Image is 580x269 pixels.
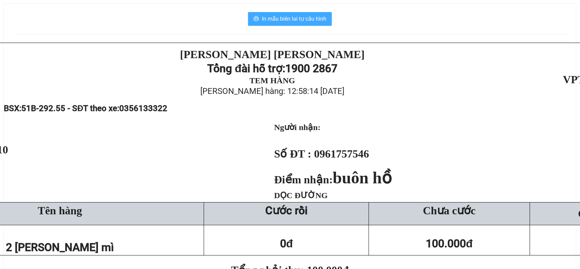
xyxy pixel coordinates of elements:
strong: Tổng đài hỗ trợ: [207,62,285,75]
span: BSX: [4,104,167,113]
span: 0961757546 [314,148,369,160]
span: In mẫu biên lai tự cấu hình [262,14,326,23]
span: Chưa cước [423,204,476,217]
span: 0đ [280,237,293,250]
span: 100.000đ [426,237,473,250]
strong: [PERSON_NAME] [PERSON_NAME] [180,48,365,61]
span: [PERSON_NAME] hàng: 12:58:14 [DATE] [200,86,344,96]
span: DỌC ĐƯỜNG [274,191,328,200]
strong: Người nhận: [274,123,321,132]
span: 2 [PERSON_NAME] mì [6,241,114,254]
span: printer [254,16,259,22]
strong: TEM HÀNG [249,76,295,85]
span: 0356133322 [120,104,168,113]
button: printerIn mẫu biên lai tự cấu hình [248,12,332,26]
strong: Điểm nhận: [274,173,392,186]
strong: 1900 2867 [285,62,337,75]
span: buôn hồ [333,169,392,187]
strong: Cước rồi [265,204,308,217]
span: Tên hàng [38,204,82,217]
strong: Số ĐT : [274,148,311,160]
span: 51B-292.55 - SĐT theo xe: [21,104,167,113]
